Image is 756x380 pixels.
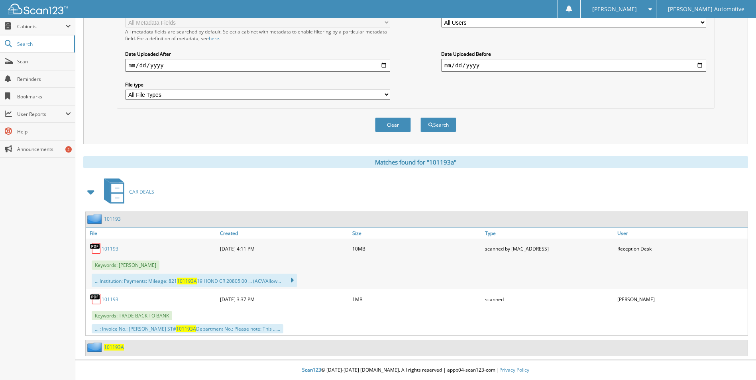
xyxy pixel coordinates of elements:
div: [DATE] 3:37 PM [218,291,350,307]
img: scan123-logo-white.svg [8,4,68,14]
span: Keywords: TRADE BACK TO BANK [92,311,172,320]
img: folder2.png [87,214,104,224]
label: Date Uploaded Before [441,51,706,57]
a: File [86,228,218,239]
img: PDF.png [90,243,102,255]
button: Clear [375,118,411,132]
span: Announcements [17,146,71,153]
div: [DATE] 4:11 PM [218,241,350,257]
div: 1MB [350,291,483,307]
a: User [615,228,748,239]
img: PDF.png [90,293,102,305]
a: Type [483,228,615,239]
span: Cabinets [17,23,65,30]
div: Matches found for "101193a" [83,156,748,168]
div: © [DATE]-[DATE] [DOMAIN_NAME]. All rights reserved | appb04-scan123-com | [75,360,756,380]
div: 10MB [350,241,483,257]
div: ... : Invoice No.: [PERSON_NAME] ST# Department No.: Please note: This ...... [92,324,283,333]
a: 101193 [102,296,118,303]
a: 101193 [102,245,118,252]
span: [PERSON_NAME] Automotive [668,7,744,12]
a: Privacy Policy [499,366,529,373]
a: Created [218,228,350,239]
a: Size [350,228,483,239]
span: [PERSON_NAME] [592,7,637,12]
div: ... Institution: Payments: Mileage: 821 19 HOND CR 20805.00 ... (ACV/Allow... [92,274,297,287]
span: Scan [17,58,71,65]
a: 101193 [104,215,121,222]
div: [PERSON_NAME] [615,291,748,307]
span: 101193A [176,325,196,332]
span: User Reports [17,111,65,118]
label: File type [125,81,390,88]
div: scanned by [MAC_ADDRESS] [483,241,615,257]
span: Reminders [17,76,71,82]
img: folder2.png [87,342,104,352]
div: Reception Desk [615,241,748,257]
span: Help [17,128,71,135]
span: Scan123 [302,366,321,373]
div: All metadata fields are searched by default. Select a cabinet with metadata to enable filtering b... [125,28,390,42]
button: Search [420,118,456,132]
span: Bookmarks [17,93,71,100]
span: CAR DEALS [129,188,154,195]
a: 101193A [104,344,124,351]
span: Keywords: [PERSON_NAME] [92,261,159,270]
a: here [209,35,219,42]
span: 101193A [177,278,197,284]
div: scanned [483,291,615,307]
input: start [125,59,390,72]
div: 2 [65,146,72,153]
span: Search [17,41,70,47]
label: Date Uploaded After [125,51,390,57]
input: end [441,59,706,72]
a: CAR DEALS [99,176,154,208]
